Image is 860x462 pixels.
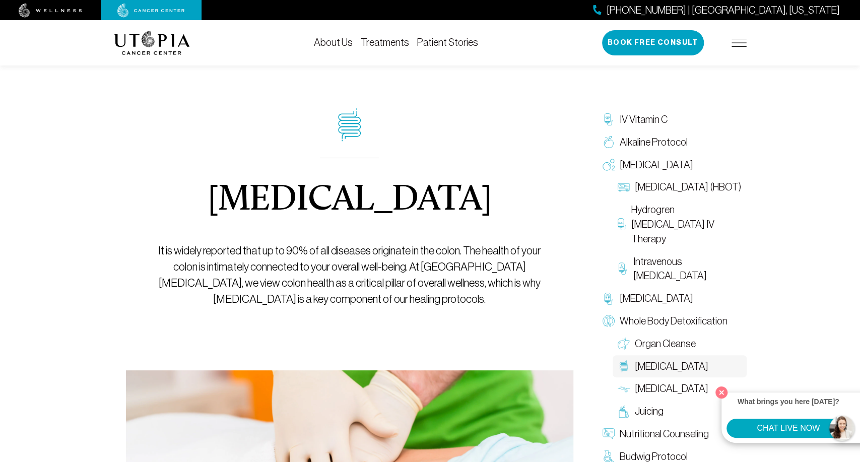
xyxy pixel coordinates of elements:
[114,31,190,55] img: logo
[633,254,741,284] span: Intravenous [MEDICAL_DATA]
[620,158,693,172] span: [MEDICAL_DATA]
[635,359,708,374] span: [MEDICAL_DATA]
[598,108,747,131] a: IV Vitamin C
[613,377,747,400] a: [MEDICAL_DATA]
[607,3,840,18] span: [PHONE_NUMBER] | [GEOGRAPHIC_DATA], [US_STATE]
[314,37,353,48] a: About Us
[598,131,747,154] a: Alkaline Protocol
[618,262,628,275] img: Intravenous Ozone Therapy
[618,383,630,395] img: Lymphatic Massage
[620,291,693,306] span: [MEDICAL_DATA]
[618,218,626,230] img: Hydrogren Peroxide IV Therapy
[618,181,630,193] img: Hyperbaric Oxygen Therapy (HBOT)
[631,203,742,246] span: Hydrogren [MEDICAL_DATA] IV Therapy
[613,250,747,288] a: Intravenous [MEDICAL_DATA]
[620,135,688,150] span: Alkaline Protocol
[603,293,615,305] img: Chelation Therapy
[149,243,550,307] p: It is widely reported that up to 90% of all diseases originate in the colon. The health of your c...
[117,4,185,18] img: cancer center
[613,355,747,378] a: [MEDICAL_DATA]
[19,4,82,18] img: wellness
[613,176,747,199] a: [MEDICAL_DATA] (HBOT)
[732,39,747,47] img: icon-hamburger
[635,337,696,351] span: Organ Cleanse
[618,406,630,418] img: Juicing
[598,423,747,445] a: Nutritional Counseling
[620,427,709,441] span: Nutritional Counseling
[613,333,747,355] a: Organ Cleanse
[620,112,668,127] span: IV Vitamin C
[598,310,747,333] a: Whole Body Detoxification
[618,338,630,350] img: Organ Cleanse
[598,154,747,176] a: [MEDICAL_DATA]
[603,113,615,125] img: IV Vitamin C
[603,159,615,171] img: Oxygen Therapy
[613,400,747,423] a: Juicing
[598,287,747,310] a: [MEDICAL_DATA]
[361,37,409,48] a: Treatments
[618,360,630,372] img: Colon Therapy
[603,136,615,148] img: Alkaline Protocol
[726,419,850,438] button: CHAT LIVE NOW
[338,108,361,142] img: icon
[593,3,840,18] a: [PHONE_NUMBER] | [GEOGRAPHIC_DATA], [US_STATE]
[635,381,708,396] span: [MEDICAL_DATA]
[603,315,615,327] img: Whole Body Detoxification
[417,37,478,48] a: Patient Stories
[713,384,730,401] button: Close
[613,199,747,250] a: Hydrogren [MEDICAL_DATA] IV Therapy
[635,404,664,419] span: Juicing
[620,314,727,328] span: Whole Body Detoxification
[208,182,491,219] h1: [MEDICAL_DATA]
[602,30,704,55] button: Book Free Consult
[635,180,741,194] span: [MEDICAL_DATA] (HBOT)
[738,398,839,406] strong: What brings you here [DATE]?
[603,428,615,440] img: Nutritional Counseling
